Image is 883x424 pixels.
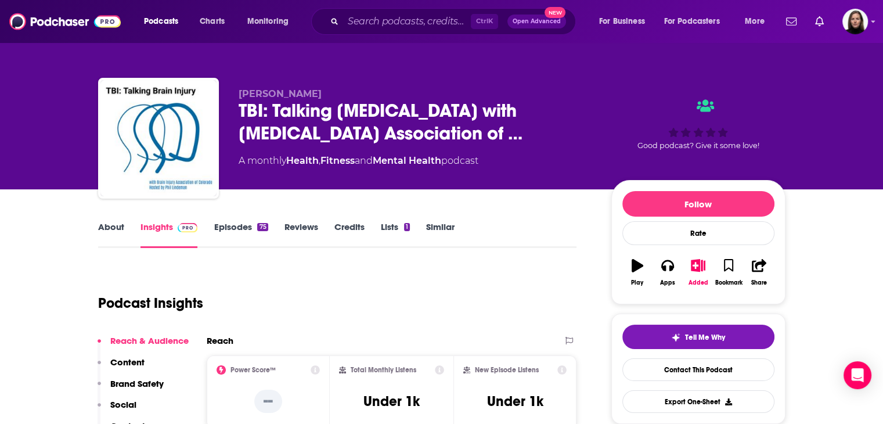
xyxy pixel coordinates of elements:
[744,251,774,293] button: Share
[98,378,164,400] button: Brand Safety
[239,88,322,99] span: [PERSON_NAME]
[355,155,373,166] span: and
[239,154,478,168] div: A monthly podcast
[622,221,774,245] div: Rate
[637,141,759,150] span: Good podcast? Give it some love!
[98,294,203,312] h1: Podcast Insights
[471,14,498,29] span: Ctrl K
[192,12,232,31] a: Charts
[507,15,566,28] button: Open AdvancedNew
[334,221,365,248] a: Credits
[110,335,189,346] p: Reach & Audience
[622,191,774,217] button: Follow
[622,358,774,381] a: Contact This Podcast
[110,399,136,410] p: Social
[98,335,189,357] button: Reach & Audience
[100,80,217,196] img: TBI: Talking Brain Injury with Brain Injury Association of Colorado
[713,251,744,293] button: Bookmark
[664,13,720,30] span: For Podcasters
[286,155,319,166] a: Health
[426,221,455,248] a: Similar
[110,378,164,389] p: Brand Safety
[842,9,868,34] span: Logged in as BevCat3
[591,12,659,31] button: open menu
[110,357,145,368] p: Content
[657,12,737,31] button: open menu
[653,251,683,293] button: Apps
[144,13,178,30] span: Podcasts
[343,12,471,31] input: Search podcasts, credits, & more...
[622,325,774,349] button: tell me why sparkleTell Me Why
[140,221,198,248] a: InsightsPodchaser Pro
[381,221,410,248] a: Lists1
[622,251,653,293] button: Play
[239,12,304,31] button: open menu
[254,390,282,413] p: --
[745,13,765,30] span: More
[363,393,420,410] h3: Under 1k
[373,155,441,166] a: Mental Health
[683,251,713,293] button: Added
[230,366,276,374] h2: Power Score™
[98,399,136,421] button: Social
[207,335,233,346] h2: Reach
[319,155,320,166] span: ,
[689,279,708,286] div: Added
[715,279,742,286] div: Bookmark
[599,13,645,30] span: For Business
[320,155,355,166] a: Fitness
[545,7,565,18] span: New
[842,9,868,34] button: Show profile menu
[98,221,124,248] a: About
[9,10,121,33] img: Podchaser - Follow, Share and Rate Podcasts
[200,13,225,30] span: Charts
[404,223,410,231] div: 1
[842,9,868,34] img: User Profile
[622,390,774,413] button: Export One-Sheet
[781,12,801,31] a: Show notifications dropdown
[178,223,198,232] img: Podchaser Pro
[751,279,767,286] div: Share
[685,333,725,342] span: Tell Me Why
[671,333,680,342] img: tell me why sparkle
[810,12,828,31] a: Show notifications dropdown
[351,366,416,374] h2: Total Monthly Listens
[844,361,871,389] div: Open Intercom Messenger
[513,19,561,24] span: Open Advanced
[660,279,675,286] div: Apps
[136,12,193,31] button: open menu
[257,223,268,231] div: 75
[322,8,587,35] div: Search podcasts, credits, & more...
[487,393,543,410] h3: Under 1k
[284,221,318,248] a: Reviews
[247,13,289,30] span: Monitoring
[611,88,785,160] div: Good podcast? Give it some love!
[631,279,643,286] div: Play
[737,12,779,31] button: open menu
[98,357,145,378] button: Content
[475,366,539,374] h2: New Episode Listens
[214,221,268,248] a: Episodes75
